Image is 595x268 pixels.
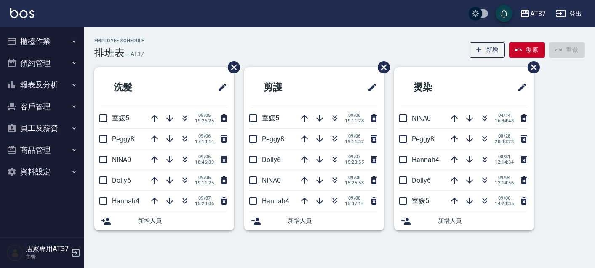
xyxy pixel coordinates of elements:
img: Person [7,244,24,261]
span: 室媛5 [112,114,129,122]
span: 12:14:34 [495,160,514,165]
span: NINA0 [262,176,281,184]
p: 主管 [26,253,69,261]
button: 預約管理 [3,52,81,74]
h5: 店家專用AT37 [26,245,69,253]
button: save [496,5,512,22]
span: 14:24:35 [495,201,514,206]
span: 刪除班表 [221,55,241,80]
button: 商品管理 [3,139,81,161]
h2: 洗髮 [101,72,179,103]
span: 20:40:23 [495,139,514,144]
span: Dolly6 [412,176,431,184]
span: 19:11:25 [195,180,214,186]
span: 09/04 [495,175,514,180]
span: 09/08 [345,175,364,180]
span: 09/05 [195,113,214,118]
button: 資料設定 [3,161,81,183]
span: 新增人員 [138,217,227,225]
span: 09/06 [495,195,514,201]
img: Logo [10,8,34,18]
span: 新增人員 [438,217,527,225]
span: Peggy8 [112,135,134,143]
span: 17:14:14 [195,139,214,144]
span: 刪除班表 [371,55,391,80]
span: Peggy8 [412,135,434,143]
span: 08/31 [495,154,514,160]
div: 新增人員 [94,211,234,230]
span: 15:25:58 [345,180,364,186]
span: 19:26:25 [195,118,214,124]
h2: 剪護 [251,72,328,103]
span: 08/28 [495,133,514,139]
span: 09/08 [345,195,364,201]
span: Dolly6 [262,156,281,164]
div: AT37 [530,8,546,19]
button: 員工及薪資 [3,117,81,139]
span: 09/06 [195,133,214,139]
span: 09/06 [345,113,364,118]
h3: 排班表 [94,47,125,59]
span: Peggy8 [262,135,284,143]
span: 12:14:56 [495,180,514,186]
span: 修改班表的標題 [362,77,377,97]
span: 室媛5 [412,197,429,205]
button: 櫃檯作業 [3,30,81,52]
span: 16:34:48 [495,118,514,124]
span: 09/06 [195,175,214,180]
span: 09/06 [195,154,214,160]
button: 復原 [509,42,545,58]
button: 新增 [470,42,505,58]
span: Hannah4 [112,197,139,205]
span: 19:11:32 [345,139,364,144]
span: 修改班表的標題 [212,77,227,97]
h2: 燙染 [401,72,478,103]
span: 15:37:14 [345,201,364,206]
span: 新增人員 [288,217,377,225]
span: NINA0 [412,114,431,122]
button: 客戶管理 [3,96,81,118]
span: 09/06 [345,133,364,139]
span: NINA0 [112,156,131,164]
span: 室媛5 [262,114,279,122]
span: Dolly6 [112,176,131,184]
span: Hannah4 [412,156,439,164]
div: 新增人員 [394,211,534,230]
div: 新增人員 [244,211,384,230]
button: 登出 [552,6,585,22]
button: AT37 [517,5,549,22]
span: 修改班表的標題 [512,77,527,97]
h6: — AT37 [125,50,144,59]
span: 04/14 [495,113,514,118]
h2: Employee Schedule [94,38,144,43]
span: 09/07 [195,195,214,201]
span: 刪除班表 [521,55,541,80]
span: 09/07 [345,154,364,160]
button: 報表及分析 [3,74,81,96]
span: 19:11:28 [345,118,364,124]
span: 18:46:39 [195,160,214,165]
span: 15:23:55 [345,160,364,165]
span: Hannah4 [262,197,289,205]
span: 15:24:06 [195,201,214,206]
